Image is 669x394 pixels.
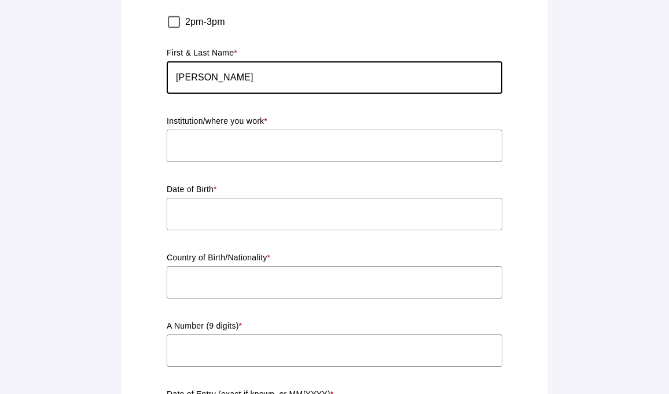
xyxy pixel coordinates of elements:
[167,47,502,59] p: First & Last Name
[185,6,225,38] label: 2pm-3pm
[167,184,502,196] p: Date of Birth
[167,321,502,332] p: A Number (9 digits)
[167,116,502,127] p: Institution/where you work
[167,252,502,264] p: Country of Birth/Nationality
